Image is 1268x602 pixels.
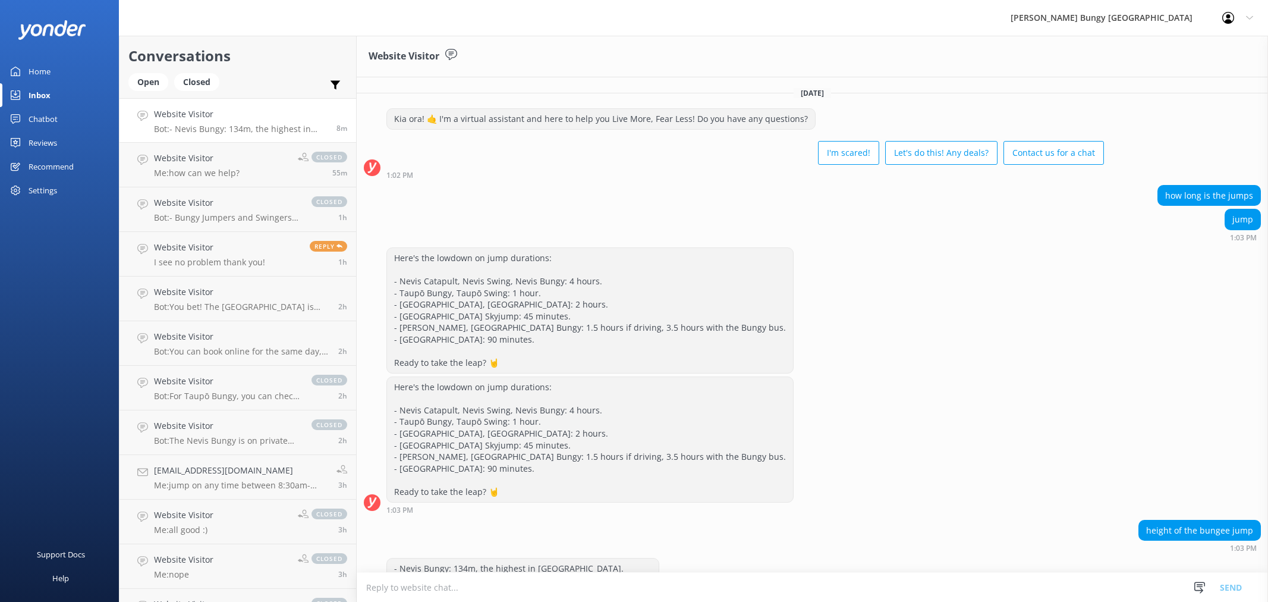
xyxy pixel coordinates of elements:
[128,45,347,67] h2: Conversations
[338,391,347,401] span: Sep 13 2025 10:28am (UTC +12:00) Pacific/Auckland
[154,286,329,299] h4: Website Visitor
[336,123,347,133] span: Sep 13 2025 01:03pm (UTC +12:00) Pacific/Auckland
[312,509,347,519] span: closed
[312,196,347,207] span: closed
[119,277,356,321] a: Website VisitorBot:You bet! The [GEOGRAPHIC_DATA] is open from 10am to 4pm, 7 days a week, 364 da...
[1139,521,1260,541] div: height of the bungee jump
[29,59,51,83] div: Home
[338,525,347,535] span: Sep 13 2025 09:37am (UTC +12:00) Pacific/Auckland
[29,83,51,107] div: Inbox
[37,543,85,566] div: Support Docs
[154,569,213,580] p: Me: nope
[885,141,998,165] button: Let's do this! Any deals?
[154,464,328,477] h4: [EMAIL_ADDRESS][DOMAIN_NAME]
[338,346,347,356] span: Sep 13 2025 10:56am (UTC +12:00) Pacific/Auckland
[52,566,69,590] div: Help
[29,155,74,178] div: Recommend
[386,507,413,514] strong: 1:03 PM
[119,321,356,366] a: Website VisitorBot:You can book online for the same day, just make sure it's at least an hour bef...
[154,241,265,254] h4: Website Visitor
[818,141,879,165] button: I'm scared!
[387,248,793,373] div: Here's the lowdown on jump durations: - Nevis Catapult, Nevis Swing, Nevis Bungy: 4 hours. - Taup...
[119,410,356,455] a: Website VisitorBot:The Nevis Bungy is on private property, so you can't drive there directly. Our...
[1225,233,1261,242] div: Sep 13 2025 01:03pm (UTC +12:00) Pacific/Auckland
[128,73,168,91] div: Open
[310,241,347,252] span: Reply
[338,212,347,222] span: Sep 13 2025 11:43am (UTC +12:00) Pacific/Auckland
[29,178,57,202] div: Settings
[154,168,240,178] p: Me: how can we help?
[332,168,347,178] span: Sep 13 2025 12:16pm (UTC +12:00) Pacific/Auckland
[154,419,300,432] h4: Website Visitor
[18,20,86,40] img: yonder-white-logo.png
[119,98,356,143] a: Website VisitorBot:- Nevis Bungy: 134m, the highest in [GEOGRAPHIC_DATA]. - [GEOGRAPHIC_DATA]: 43...
[174,75,225,88] a: Closed
[29,107,58,131] div: Chatbot
[154,391,300,402] p: Bot: For Taupō Bungy, you can check live availability and pricing on our website at [URL][DOMAIN_...
[154,152,240,165] h4: Website Visitor
[154,257,265,268] p: I see no problem thank you!
[387,109,815,129] div: Kia ora! 🤙 I'm a virtual assistant and here to help you Live More, Fear Less! Do you have any que...
[119,544,356,589] a: Website VisitorMe:nopeclosed3h
[338,435,347,446] span: Sep 13 2025 10:24am (UTC +12:00) Pacific/Auckland
[154,196,300,209] h4: Website Visitor
[1230,234,1257,242] strong: 1:03 PM
[1158,186,1260,206] div: how long is the jumps
[119,143,356,187] a: Website VisitorMe:how can we help?closed55m
[154,480,328,491] p: Me: jump on any time between 8:30am-5pm NZT and someone will assist :)
[119,366,356,410] a: Website VisitorBot:For Taupō Bungy, you can check live availability and pricing on our website at...
[154,302,329,312] p: Bot: You bet! The [GEOGRAPHIC_DATA] is open from 10am to 4pm, 7 days a week, 364 days a year. Jus...
[386,171,1104,179] div: Sep 13 2025 01:02pm (UTC +12:00) Pacific/Auckland
[369,49,439,64] h3: Website Visitor
[338,480,347,490] span: Sep 13 2025 09:37am (UTC +12:00) Pacific/Auckland
[312,152,347,162] span: closed
[1003,141,1104,165] button: Contact us for a chat
[794,88,831,98] span: [DATE]
[29,131,57,155] div: Reviews
[154,108,328,121] h4: Website Visitor
[154,435,300,446] p: Bot: The Nevis Bungy is on private property, so you can't drive there directly. Our buses will ta...
[386,506,794,514] div: Sep 13 2025 01:03pm (UTC +12:00) Pacific/Auckland
[312,419,347,430] span: closed
[338,569,347,579] span: Sep 13 2025 09:25am (UTC +12:00) Pacific/Auckland
[154,553,213,566] h4: Website Visitor
[119,455,356,500] a: [EMAIL_ADDRESS][DOMAIN_NAME]Me:jump on any time between 8:30am-5pm NZT and someone will assist :)3h
[1230,545,1257,552] strong: 1:03 PM
[154,375,300,388] h4: Website Visitor
[154,212,300,223] p: Bot: - Bungy Jumpers and Swingers: Minimum age is [DEMOGRAPHIC_DATA] years old and 35kgs. - Nevis...
[154,525,213,535] p: Me: all good :)
[128,75,174,88] a: Open
[338,302,347,312] span: Sep 13 2025 11:10am (UTC +12:00) Pacific/Auckland
[1225,209,1260,230] div: jump
[154,124,328,134] p: Bot: - Nevis Bungy: 134m, the highest in [GEOGRAPHIC_DATA]. - [GEOGRAPHIC_DATA]: 43m, the origina...
[312,553,347,564] span: closed
[154,330,329,343] h4: Website Visitor
[338,257,347,267] span: Sep 13 2025 11:33am (UTC +12:00) Pacific/Auckland
[387,377,793,502] div: Here's the lowdown on jump durations: - Nevis Catapult, Nevis Swing, Nevis Bungy: 4 hours. - Taup...
[119,187,356,232] a: Website VisitorBot:- Bungy Jumpers and Swingers: Minimum age is [DEMOGRAPHIC_DATA] years old and ...
[174,73,219,91] div: Closed
[312,375,347,385] span: closed
[1138,544,1261,552] div: Sep 13 2025 01:03pm (UTC +12:00) Pacific/Auckland
[119,232,356,277] a: Website VisitorI see no problem thank you!Reply1h
[154,346,329,357] p: Bot: You can book online for the same day, just make sure it's at least an hour before the activi...
[119,500,356,544] a: Website VisitorMe:all good :)closed3h
[154,509,213,522] h4: Website Visitor
[386,172,413,179] strong: 1:02 PM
